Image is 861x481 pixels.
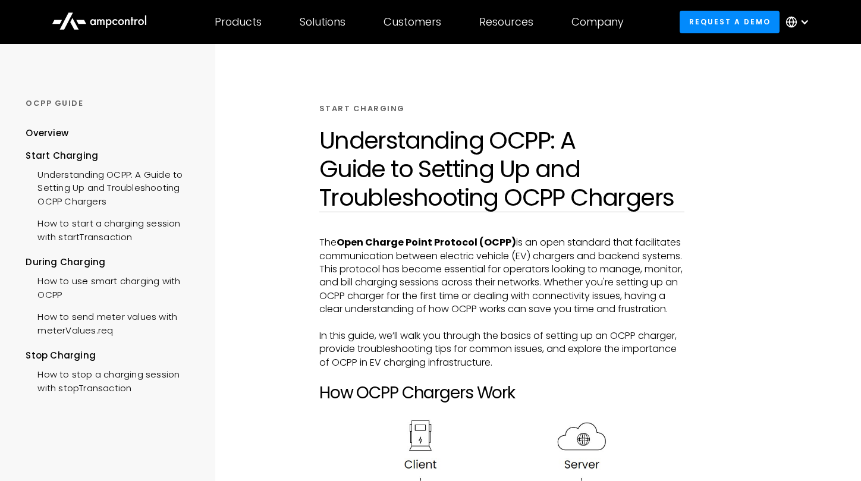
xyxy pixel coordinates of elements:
[319,369,684,382] p: ‍
[319,236,684,316] p: The is an open standard that facilitates communication between electric vehicle (EV) chargers and...
[319,316,684,329] p: ‍
[384,15,441,29] div: Customers
[26,269,198,304] a: How to use smart charging with OCPP
[319,103,405,114] div: START CHARGING
[680,11,780,33] a: Request a demo
[479,15,533,29] div: Resources
[26,98,198,109] div: OCPP GUIDE
[26,162,198,211] a: Understanding OCPP: A Guide to Setting Up and Troubleshooting OCPP Chargers
[26,127,68,140] div: Overview
[26,127,68,149] a: Overview
[319,383,684,403] h2: How OCPP Chargers Work
[26,211,198,247] a: How to start a charging session with startTransaction
[571,15,624,29] div: Company
[300,15,345,29] div: Solutions
[26,149,198,162] div: Start Charging
[215,15,262,29] div: Products
[26,349,198,362] div: Stop Charging
[319,403,684,416] p: ‍
[26,362,198,398] a: How to stop a charging session with stopTransaction
[319,126,684,212] h1: Understanding OCPP: A Guide to Setting Up and Troubleshooting OCPP Chargers
[337,235,516,249] strong: Open Charge Point Protocol (OCPP)
[26,304,198,340] a: How to send meter values with meterValues.req
[26,256,198,269] div: During Charging
[319,329,684,369] p: In this guide, we’ll walk you through the basics of setting up an OCPP charger, provide troublesh...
